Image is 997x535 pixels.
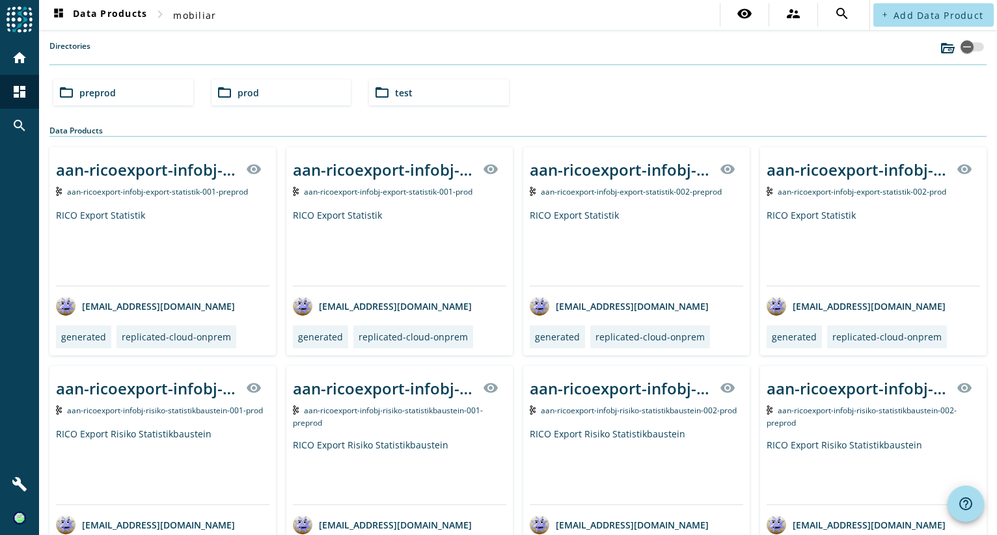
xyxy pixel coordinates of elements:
[13,512,26,525] img: 36138651afab21cc8552e0fde3f2d329
[293,515,472,534] div: [EMAIL_ADDRESS][DOMAIN_NAME]
[535,331,580,343] div: generated
[772,331,817,343] div: generated
[293,296,312,316] img: avatar
[957,380,972,396] mat-icon: visibility
[541,405,737,416] span: Kafka Topic: aan-ricoexport-infobj-risiko-statistikbaustein-002-prod
[530,515,549,534] img: avatar
[530,296,709,316] div: [EMAIL_ADDRESS][DOMAIN_NAME]
[873,3,994,27] button: Add Data Product
[12,50,27,66] mat-icon: home
[49,40,90,64] label: Directories
[894,9,983,21] span: Add Data Product
[51,7,147,23] span: Data Products
[46,3,152,27] button: Data Products
[767,296,786,316] img: avatar
[217,85,232,100] mat-icon: folder_open
[246,161,262,177] mat-icon: visibility
[293,377,475,399] div: aan-ricoexport-infobj-risiko-statistikbaustein-001-_stage_
[173,9,216,21] span: mobiliar
[56,428,269,504] div: RICO Export Risiko Statistikbaustein
[56,296,75,316] img: avatar
[767,515,946,534] div: [EMAIL_ADDRESS][DOMAIN_NAME]
[720,161,735,177] mat-icon: visibility
[293,187,299,196] img: Kafka Topic: aan-ricoexport-infobj-export-statistik-001-prod
[767,296,946,316] div: [EMAIL_ADDRESS][DOMAIN_NAME]
[56,377,238,399] div: aan-ricoexport-infobj-risiko-statistikbaustein-001-_stage_
[152,7,168,22] mat-icon: chevron_right
[720,380,735,396] mat-icon: visibility
[293,439,506,504] div: RICO Export Risiko Statistikbaustein
[737,6,752,21] mat-icon: visibility
[304,186,472,197] span: Kafka Topic: aan-ricoexport-infobj-export-statistik-001-prod
[168,3,221,27] button: mobiliar
[483,161,498,177] mat-icon: visibility
[958,496,974,512] mat-icon: help_outline
[56,405,62,415] img: Kafka Topic: aan-ricoexport-infobj-risiko-statistikbaustein-001-prod
[767,405,957,428] span: Kafka Topic: aan-ricoexport-infobj-risiko-statistikbaustein-002-preprod
[530,187,536,196] img: Kafka Topic: aan-ricoexport-infobj-export-statistik-002-preprod
[767,159,949,180] div: aan-ricoexport-infobj-export-statistik-002-_stage_
[778,186,946,197] span: Kafka Topic: aan-ricoexport-infobj-export-statistik-002-prod
[79,87,116,99] span: preprod
[56,515,235,534] div: [EMAIL_ADDRESS][DOMAIN_NAME]
[298,331,343,343] div: generated
[293,159,475,180] div: aan-ricoexport-infobj-export-statistik-001-_stage_
[293,296,472,316] div: [EMAIL_ADDRESS][DOMAIN_NAME]
[785,6,801,21] mat-icon: supervisor_account
[293,209,506,286] div: RICO Export Statistik
[122,331,231,343] div: replicated-cloud-onprem
[246,380,262,396] mat-icon: visibility
[530,515,709,534] div: [EMAIL_ADDRESS][DOMAIN_NAME]
[12,476,27,492] mat-icon: build
[530,296,549,316] img: avatar
[834,6,850,21] mat-icon: search
[395,87,413,99] span: test
[56,159,238,180] div: aan-ricoexport-infobj-export-statistik-001-_stage_
[767,439,980,504] div: RICO Export Risiko Statistikbaustein
[530,428,743,504] div: RICO Export Risiko Statistikbaustein
[767,187,772,196] img: Kafka Topic: aan-ricoexport-infobj-export-statistik-002-prod
[595,331,705,343] div: replicated-cloud-onprem
[881,11,888,18] mat-icon: add
[359,331,468,343] div: replicated-cloud-onprem
[238,87,259,99] span: prod
[541,186,722,197] span: Kafka Topic: aan-ricoexport-infobj-export-statistik-002-preprod
[530,377,712,399] div: aan-ricoexport-infobj-risiko-statistikbaustein-002-_stage_
[293,405,483,428] span: Kafka Topic: aan-ricoexport-infobj-risiko-statistikbaustein-001-preprod
[67,186,248,197] span: Kafka Topic: aan-ricoexport-infobj-export-statistik-001-preprod
[767,405,772,415] img: Kafka Topic: aan-ricoexport-infobj-risiko-statistikbaustein-002-preprod
[56,296,235,316] div: [EMAIL_ADDRESS][DOMAIN_NAME]
[957,161,972,177] mat-icon: visibility
[530,405,536,415] img: Kafka Topic: aan-ricoexport-infobj-risiko-statistikbaustein-002-prod
[767,377,949,399] div: aan-ricoexport-infobj-risiko-statistikbaustein-002-_stage_
[483,380,498,396] mat-icon: visibility
[12,84,27,100] mat-icon: dashboard
[374,85,390,100] mat-icon: folder_open
[56,187,62,196] img: Kafka Topic: aan-ricoexport-infobj-export-statistik-001-preprod
[67,405,263,416] span: Kafka Topic: aan-ricoexport-infobj-risiko-statistikbaustein-001-prod
[61,331,106,343] div: generated
[767,209,980,286] div: RICO Export Statistik
[530,209,743,286] div: RICO Export Statistik
[293,515,312,534] img: avatar
[293,405,299,415] img: Kafka Topic: aan-ricoexport-infobj-risiko-statistikbaustein-001-preprod
[7,7,33,33] img: spoud-logo.svg
[59,85,74,100] mat-icon: folder_open
[56,515,75,534] img: avatar
[530,159,712,180] div: aan-ricoexport-infobj-export-statistik-002-_stage_
[12,118,27,133] mat-icon: search
[49,125,987,137] div: Data Products
[767,515,786,534] img: avatar
[832,331,942,343] div: replicated-cloud-onprem
[51,7,66,23] mat-icon: dashboard
[56,209,269,286] div: RICO Export Statistik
